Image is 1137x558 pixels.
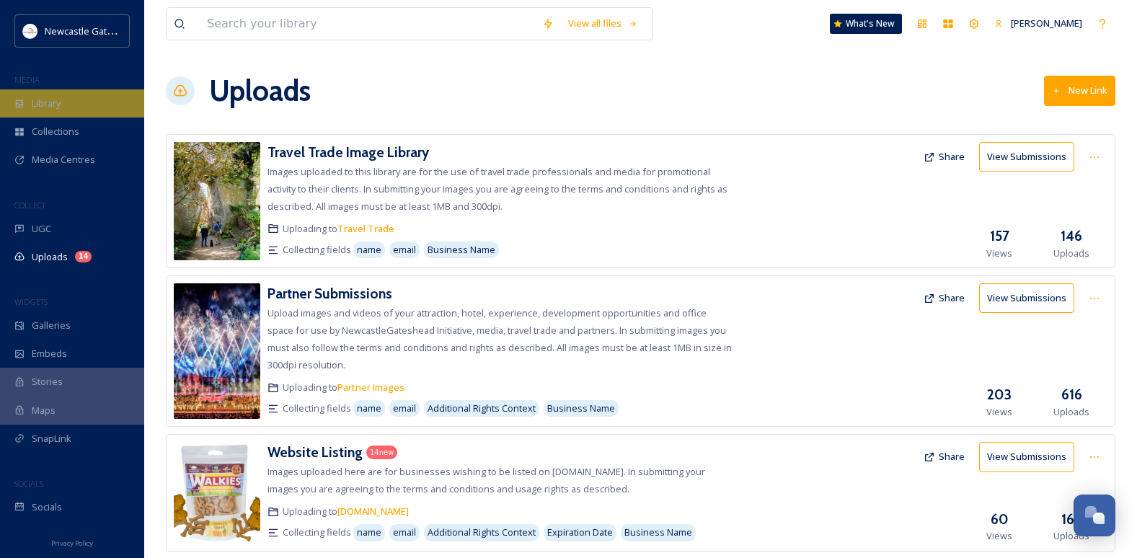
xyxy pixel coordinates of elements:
[14,296,48,307] span: WIDGETS
[393,243,416,257] span: email
[987,384,1012,405] h3: 203
[366,446,397,459] div: 14 new
[267,283,392,304] a: Partner Submissions
[200,8,535,40] input: Search your library
[1053,405,1089,419] span: Uploads
[14,478,43,489] span: SOCIALS
[986,529,1012,543] span: Views
[337,381,404,394] a: Partner Images
[75,251,92,262] div: 14
[1053,529,1089,543] span: Uploads
[1074,495,1115,536] button: Open Chat
[267,165,727,213] span: Images uploaded to this library are for the use of travel trade professionals and media for promo...
[337,505,409,518] a: [DOMAIN_NAME]
[32,97,61,110] span: Library
[916,284,972,312] button: Share
[283,526,351,539] span: Collecting fields
[979,283,1074,313] button: View Submissions
[267,306,732,371] span: Upload images and videos of your attraction, hotel, experience, development opportunities and off...
[428,243,495,257] span: Business Name
[357,243,381,257] span: name
[267,465,705,495] span: Images uploaded here are for businesses wishing to be listed on [DOMAIN_NAME]. In submitting your...
[51,539,93,548] span: Privacy Policy
[624,526,692,539] span: Business Name
[1011,17,1082,30] span: [PERSON_NAME]
[357,402,381,415] span: name
[45,24,177,37] span: Newcastle Gateshead Initiative
[14,74,40,85] span: MEDIA
[174,142,260,260] img: 5be6199d-0dbc-41bf-939a-ca0c2572ebb2.jpg
[209,69,311,112] a: Uploads
[393,402,416,415] span: email
[986,405,1012,419] span: Views
[337,222,394,235] a: Travel Trade
[32,125,79,138] span: Collections
[32,500,62,514] span: Socials
[32,319,71,332] span: Galleries
[32,404,56,417] span: Maps
[267,143,429,161] h3: Travel Trade Image Library
[174,283,260,419] img: 0f5ed072-ab5d-4b10-93e5-d26f2c1c4804.jpg
[267,142,429,163] a: Travel Trade Image Library
[991,509,1009,530] h3: 60
[979,283,1081,313] a: View Submissions
[32,250,68,264] span: Uploads
[283,222,394,236] span: Uploading to
[561,9,645,37] a: View all files
[1061,226,1082,247] h3: 146
[1061,384,1082,405] h3: 616
[23,24,37,38] img: DqD9wEUd_400x400.jpg
[830,14,902,34] a: What's New
[267,285,392,302] h3: Partner Submissions
[916,143,972,171] button: Share
[547,402,615,415] span: Business Name
[979,442,1081,471] a: View Submissions
[32,432,71,446] span: SnapLink
[979,142,1074,172] button: View Submissions
[357,526,381,539] span: name
[916,443,972,471] button: Share
[547,526,613,539] span: Expiration Date
[14,200,45,211] span: COLLECT
[990,226,1009,247] h3: 157
[283,381,404,394] span: Uploading to
[1044,76,1115,105] button: New Link
[32,153,95,167] span: Media Centres
[283,505,409,518] span: Uploading to
[428,526,536,539] span: Additional Rights Context
[979,442,1074,471] button: View Submissions
[283,243,351,257] span: Collecting fields
[32,375,63,389] span: Stories
[979,142,1081,172] a: View Submissions
[393,526,416,539] span: email
[428,402,536,415] span: Additional Rights Context
[283,402,351,415] span: Collecting fields
[267,443,363,461] h3: Website Listing
[32,222,51,236] span: UGC
[267,442,363,463] a: Website Listing
[987,9,1089,37] a: [PERSON_NAME]
[51,533,93,551] a: Privacy Policy
[1061,509,1082,530] h3: 166
[174,442,260,543] img: 0d512934-32bf-4bae-a5f5-f6b840bab5c0.jpg
[1053,247,1089,260] span: Uploads
[32,347,67,360] span: Embeds
[986,247,1012,260] span: Views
